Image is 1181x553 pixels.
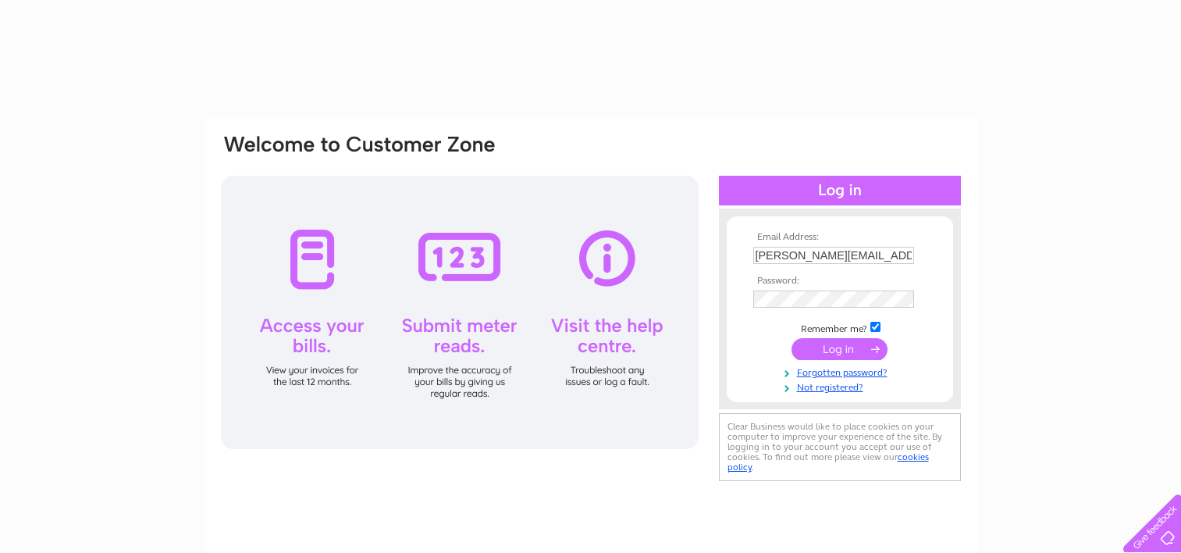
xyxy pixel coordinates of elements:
[749,319,930,335] td: Remember me?
[727,451,929,473] a: cookies policy
[719,413,961,481] div: Clear Business would like to place cookies on your computer to improve your experience of the sit...
[749,232,930,243] th: Email Address:
[753,379,930,394] a: Not registered?
[749,276,930,287] th: Password:
[791,338,888,360] input: Submit
[753,364,930,379] a: Forgotten password?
